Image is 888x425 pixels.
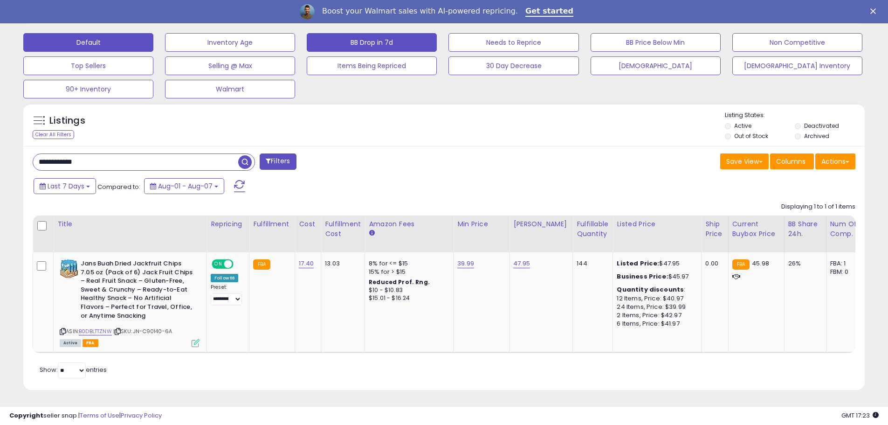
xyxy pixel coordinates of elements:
[80,411,119,420] a: Terms of Use
[705,259,721,268] div: 0.00
[513,219,569,229] div: [PERSON_NAME]
[23,80,153,98] button: 90+ Inventory
[211,219,245,229] div: Repricing
[732,259,750,270] small: FBA
[732,56,862,75] button: [DEMOGRAPHIC_DATA] Inventory
[525,7,573,17] a: Get started
[448,56,578,75] button: 30 Day Decrease
[113,327,172,335] span: | SKU: JN-C90140-6A
[617,285,684,294] b: Quantity discounts
[830,268,861,276] div: FBM: 0
[325,219,361,239] div: Fulfillment Cost
[591,56,721,75] button: [DEMOGRAPHIC_DATA]
[165,80,295,98] button: Walmart
[591,33,721,52] button: BB Price Below Min
[369,219,449,229] div: Amazon Fees
[617,294,694,303] div: 12 Items, Price: $40.97
[81,259,194,322] b: Jans Buah Dried Jackfruit Chips 7.05 oz (Pack of 6) Jack Fruit Chips – Real Fruit Snack – Gluten-...
[300,4,315,19] img: Profile image for Adrian
[79,327,112,335] a: B0DBLTTZNW
[788,219,822,239] div: BB Share 24h.
[253,259,270,270] small: FBA
[121,411,162,420] a: Privacy Policy
[781,202,855,211] div: Displaying 1 to 1 of 1 items
[830,219,864,239] div: Num of Comp.
[165,33,295,52] button: Inventory Age
[34,178,96,194] button: Last 7 Days
[577,219,609,239] div: Fulfillable Quantity
[577,259,606,268] div: 144
[617,286,694,294] div: :
[448,33,578,52] button: Needs to Reprice
[732,219,780,239] div: Current Buybox Price
[213,260,224,268] span: ON
[770,153,814,169] button: Columns
[804,122,839,130] label: Deactivated
[617,272,668,281] b: Business Price:
[23,56,153,75] button: Top Sellers
[211,284,242,305] div: Preset:
[144,178,224,194] button: Aug-01 - Aug-07
[725,111,865,120] p: Listing States:
[33,130,74,139] div: Clear All Filters
[617,272,694,281] div: $45.97
[617,219,697,229] div: Listed Price
[211,274,238,282] div: Follow BB
[830,259,861,268] div: FBA: 1
[57,219,203,229] div: Title
[705,219,724,239] div: Ship Price
[617,303,694,311] div: 24 Items, Price: $39.99
[457,259,474,268] a: 39.99
[734,132,768,140] label: Out of Stock
[253,219,291,229] div: Fulfillment
[617,259,694,268] div: $47.95
[788,259,819,268] div: 26%
[513,259,530,268] a: 47.95
[232,260,247,268] span: OFF
[752,259,769,268] span: 45.98
[60,339,81,347] span: All listings currently available for purchase on Amazon
[23,33,153,52] button: Default
[299,219,317,229] div: Cost
[48,181,84,191] span: Last 7 Days
[369,278,430,286] b: Reduced Prof. Rng.
[369,259,446,268] div: 8% for <= $15
[49,114,85,127] h5: Listings
[804,132,829,140] label: Archived
[776,157,805,166] span: Columns
[369,268,446,276] div: 15% for > $15
[720,153,769,169] button: Save View
[60,259,200,346] div: ASIN:
[734,122,751,130] label: Active
[40,365,107,374] span: Show: entries
[299,259,314,268] a: 17.40
[841,411,879,420] span: 2025-08-15 17:23 GMT
[97,182,140,191] span: Compared to:
[9,411,162,420] div: seller snap | |
[325,259,358,268] div: 13.03
[457,219,505,229] div: Min Price
[617,259,659,268] b: Listed Price:
[732,33,862,52] button: Non Competitive
[369,229,374,237] small: Amazon Fees.
[322,7,518,16] div: Boost your Walmart sales with AI-powered repricing.
[369,286,446,294] div: $10 - $10.83
[870,8,880,14] div: Close
[369,294,446,302] div: $15.01 - $16.24
[617,320,694,328] div: 6 Items, Price: $41.97
[307,33,437,52] button: BB Drop in 7d
[158,181,213,191] span: Aug-01 - Aug-07
[165,56,295,75] button: Selling @ Max
[60,259,78,278] img: 51RP9SceEOL._SL40_.jpg
[307,56,437,75] button: Items Being Repriced
[260,153,296,170] button: Filters
[617,311,694,320] div: 2 Items, Price: $42.97
[83,339,98,347] span: FBA
[9,411,43,420] strong: Copyright
[815,153,855,169] button: Actions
